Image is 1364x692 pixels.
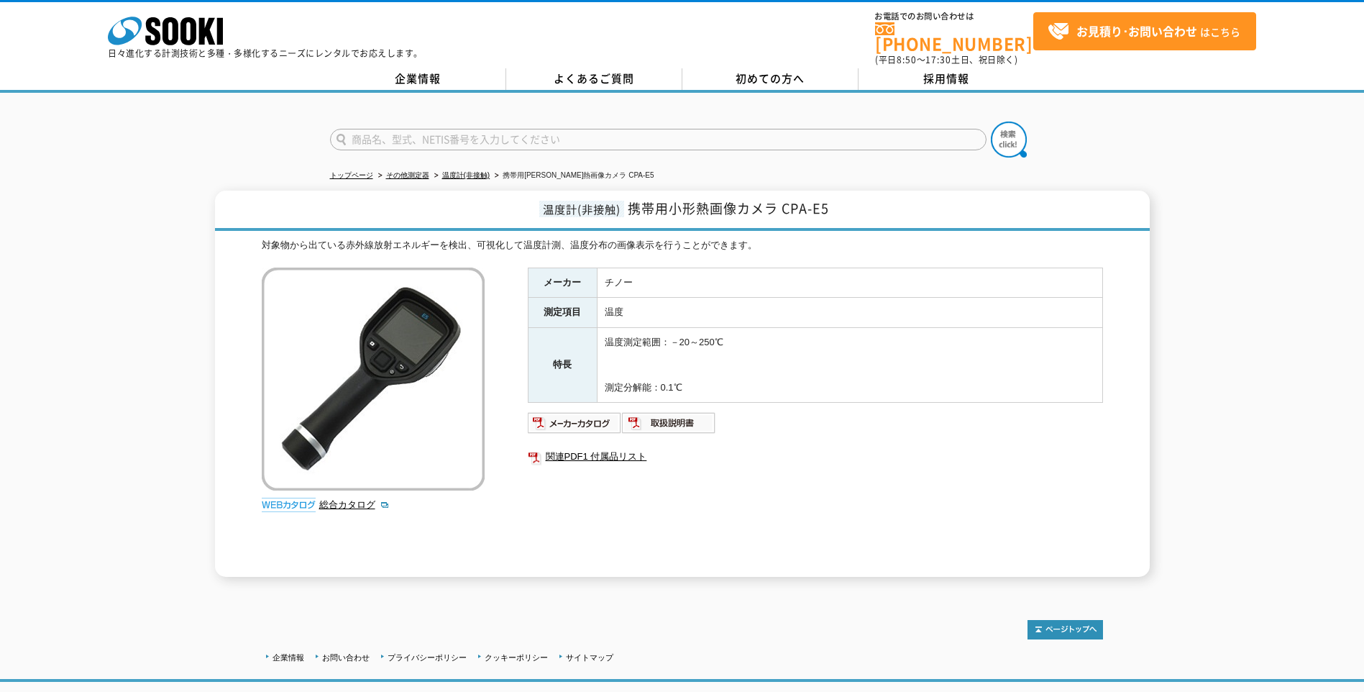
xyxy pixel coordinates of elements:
a: クッキーポリシー [485,653,548,662]
a: トップページ [330,171,373,179]
a: 初めての方へ [682,68,859,90]
a: 採用情報 [859,68,1035,90]
th: 測定項目 [528,298,597,328]
span: 初めての方へ [736,70,805,86]
img: btn_search.png [991,122,1027,158]
span: 温度計(非接触) [539,201,624,217]
img: トップページへ [1027,620,1103,639]
a: 関連PDF1 付属品リスト [528,447,1103,466]
a: その他測定器 [386,171,429,179]
span: はこちら [1048,21,1240,42]
a: よくあるご質問 [506,68,682,90]
span: 携帯用小形熱画像カメラ CPA-E5 [628,199,829,218]
a: お問い合わせ [322,653,370,662]
th: メーカー [528,268,597,298]
td: 温度測定範囲：－20～250℃ 測定分解能：0.1℃ [597,328,1102,403]
a: 温度計(非接触) [442,171,490,179]
a: 企業情報 [273,653,304,662]
strong: お見積り･お問い合わせ [1076,22,1197,40]
li: 携帯用[PERSON_NAME]熱画像カメラ CPA-E5 [492,168,654,183]
img: メーカーカタログ [528,411,622,434]
a: 取扱説明書 [622,422,716,432]
a: サイトマップ [566,653,613,662]
a: メーカーカタログ [528,422,622,432]
img: 携帯用小形熱画像カメラ CPA-E5 [262,268,485,491]
img: 取扱説明書 [622,411,716,434]
a: [PHONE_NUMBER] [875,22,1033,52]
p: 日々進化する計測技術と多種・多様化するニーズにレンタルでお応えします。 [108,49,423,58]
a: 企業情報 [330,68,506,90]
span: 17:30 [925,53,951,66]
img: webカタログ [262,498,316,512]
td: チノー [597,268,1102,298]
a: 総合カタログ [319,499,390,510]
input: 商品名、型式、NETIS番号を入力してください [330,129,987,150]
span: 8:50 [897,53,917,66]
td: 温度 [597,298,1102,328]
div: 対象物から出ている赤外線放射エネルギーを検出、可視化して温度計測、温度分布の画像表示を行うことができます。 [262,238,1103,253]
a: プライバシーポリシー [388,653,467,662]
span: お電話でのお問い合わせは [875,12,1033,21]
th: 特長 [528,328,597,403]
a: お見積り･お問い合わせはこちら [1033,12,1256,50]
span: (平日 ～ 土日、祝日除く) [875,53,1017,66]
